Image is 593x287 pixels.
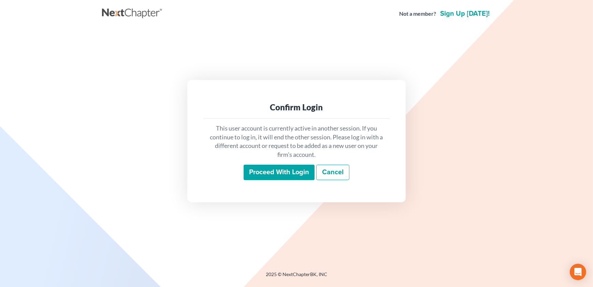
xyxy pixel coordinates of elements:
[570,264,586,280] div: Open Intercom Messenger
[244,165,315,180] input: Proceed with login
[102,271,491,283] div: 2025 © NextChapterBK, INC
[399,10,436,18] strong: Not a member?
[439,10,491,17] a: Sign up [DATE]!
[209,124,384,159] p: This user account is currently active in another session. If you continue to log in, it will end ...
[316,165,349,180] a: Cancel
[209,102,384,113] div: Confirm Login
